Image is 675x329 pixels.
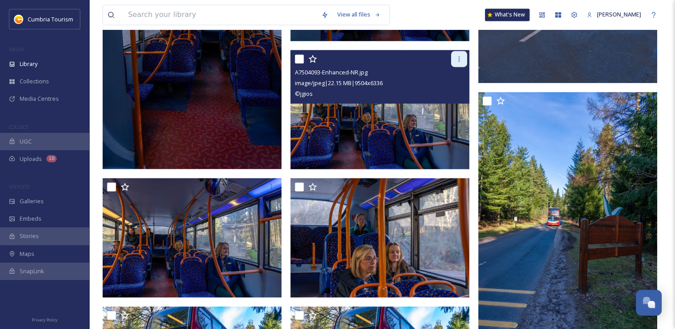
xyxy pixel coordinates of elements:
span: MEDIA [9,46,25,53]
span: Cumbria Tourism [28,15,73,23]
span: Maps [20,250,34,258]
span: SnapLink [20,267,44,276]
span: © jgios [295,90,313,98]
span: Media Centres [20,95,59,103]
button: Open Chat [636,290,662,316]
a: What's New [485,8,530,21]
img: images.jpg [14,15,23,24]
input: Search your library [124,5,317,25]
span: Galleries [20,197,44,206]
span: image/jpeg | 22.15 MB | 9504 x 6336 [295,79,383,87]
a: Privacy Policy [32,314,58,325]
span: Library [20,60,37,68]
span: WIDGETS [9,183,29,190]
span: Collections [20,77,49,86]
span: Stories [20,232,39,240]
span: Privacy Policy [32,317,58,323]
a: View all files [333,6,385,23]
span: COLLECT [9,123,28,130]
span: UGC [20,137,32,146]
img: A7504094-Enhanced-NR.jpg [103,178,282,297]
img: A7504093-Enhanced-NR.jpg [290,50,469,169]
span: A7504093-Enhanced-NR.jpg [295,68,368,76]
span: [PERSON_NAME] [597,10,641,18]
img: A7504092-Enhanced-NR.jpg [290,178,469,297]
div: 10 [46,155,57,162]
span: Uploads [20,155,42,163]
span: Embeds [20,214,41,223]
a: [PERSON_NAME] [582,6,646,23]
